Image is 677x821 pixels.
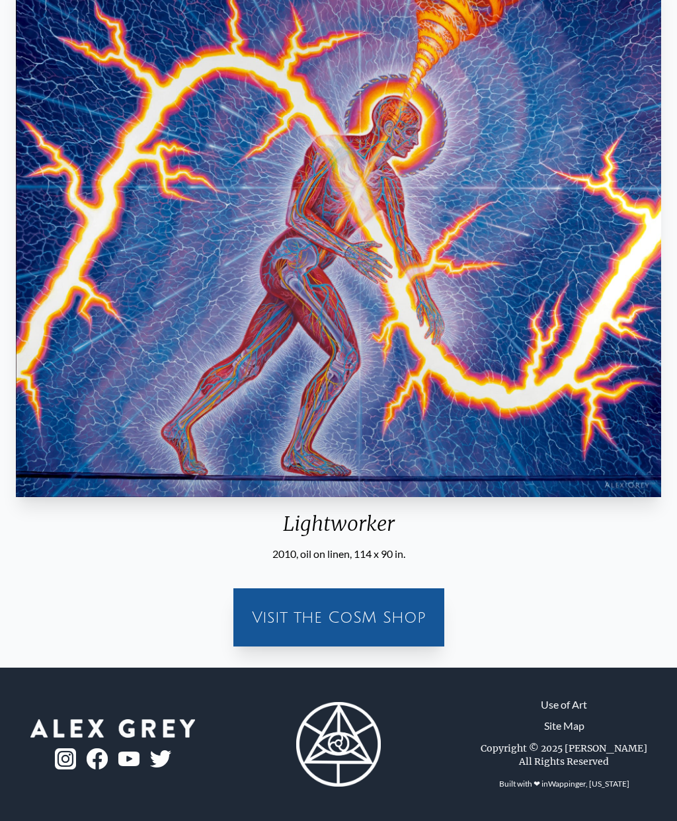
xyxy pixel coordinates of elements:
[87,748,108,769] img: fb-logo.png
[118,752,139,767] img: youtube-logo.png
[548,779,629,789] a: Wappinger, [US_STATE]
[11,546,666,562] div: 2010, oil on linen, 114 x 90 in.
[241,596,436,639] a: Visit the CoSM Shop
[150,750,171,767] img: twitter-logo.png
[544,718,584,734] a: Site Map
[481,742,647,755] div: Copyright © 2025 [PERSON_NAME]
[541,697,587,713] a: Use of Art
[11,512,666,546] div: Lightworker
[494,773,635,795] div: Built with ❤ in
[519,755,609,768] div: All Rights Reserved
[55,748,76,769] img: ig-logo.png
